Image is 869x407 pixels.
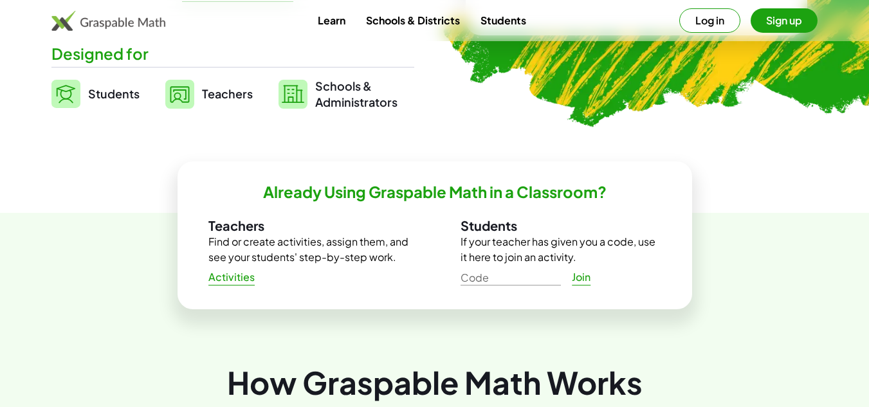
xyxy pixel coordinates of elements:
[165,78,253,110] a: Teachers
[51,80,80,108] img: svg%3e
[461,234,661,265] p: If your teacher has given you a code, use it here to join an activity.
[165,80,194,109] img: svg%3e
[307,8,356,32] a: Learn
[51,43,414,64] div: Designed for
[279,78,398,110] a: Schools &Administrators
[198,266,266,289] a: Activities
[356,8,470,32] a: Schools & Districts
[470,8,536,32] a: Students
[561,266,602,289] a: Join
[751,8,818,33] button: Sign up
[208,234,409,265] p: Find or create activities, assign them, and see your students' step-by-step work.
[51,78,140,110] a: Students
[263,182,607,202] h2: Already Using Graspable Math in a Classroom?
[51,361,818,404] div: How Graspable Math Works
[88,86,140,101] span: Students
[208,271,255,284] span: Activities
[202,86,253,101] span: Teachers
[208,217,409,234] h3: Teachers
[461,217,661,234] h3: Students
[315,78,398,110] span: Schools & Administrators
[679,8,740,33] button: Log in
[279,80,307,109] img: svg%3e
[572,271,591,284] span: Join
